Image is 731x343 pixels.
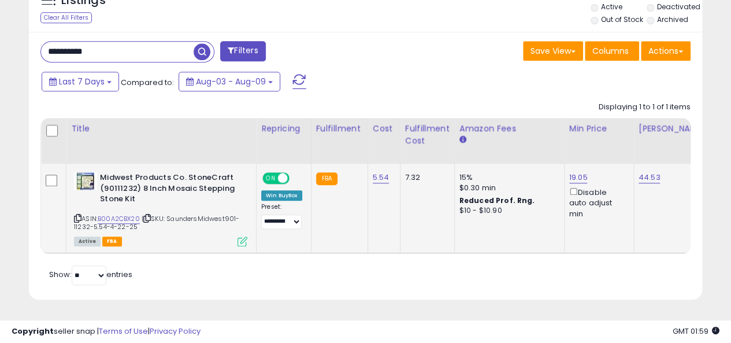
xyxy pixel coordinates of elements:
[585,41,639,61] button: Columns
[264,174,278,183] span: ON
[288,174,306,183] span: OFF
[74,172,97,190] img: 512xMdXFEmL._SL40_.jpg
[42,55,222,91] div: win buybox alg too aggressively lowering price B00A2CBX20
[196,76,266,87] span: Aug-03 - Aug-09
[316,123,363,135] div: Fulfillment
[641,41,691,61] button: Actions
[42,72,119,91] button: Last 7 Days
[639,172,661,183] a: 44.53
[99,326,148,337] a: Terms of Use
[198,287,217,305] button: Send a message…
[18,292,27,301] button: Emoji picker
[49,269,132,280] span: Show: entries
[121,77,174,88] span: Compared to:
[40,12,92,23] div: Clear All Filters
[405,172,446,183] div: 7.32
[100,172,240,208] b: Midwest Products Co. StoneCraft (90111232) 8 Inch Mosaic Stepping Stone Kit
[569,186,625,219] div: Disable auto adjust min
[673,326,719,337] span: 2025-08-17 01:59 GMT
[55,292,64,301] button: Upload attachment
[459,206,555,216] div: $10 - $10.90
[74,172,247,245] div: ASIN:
[9,101,222,180] div: Support says…
[114,260,213,271] div: is it competing with fbm
[74,214,239,231] span: | SKU: SaundersMidwest901-11232-5.54-4-22-25
[51,62,213,84] div: win buybox alg too aggressively lowering price B00A2CBX20
[74,237,101,246] span: All listings currently available for purchase on Amazon
[459,196,535,205] b: Reduced Prof. Rng.
[261,190,302,201] div: Win BuyBox
[523,41,583,61] button: Save View
[459,123,559,135] div: Amazon Fees
[59,76,105,87] span: Last 7 Days
[569,172,588,183] a: 19.05
[8,5,29,27] button: go back
[150,326,201,337] a: Privacy Policy
[18,131,109,152] b: [EMAIL_ADDRESS][DOMAIN_NAME]
[373,172,389,183] a: 5.54
[51,188,213,245] div: I have preset winbuybox40 for the asin, it lower down to 19.07 nearly at min, is there a point of...
[657,2,700,12] label: Deactivated
[9,181,222,253] div: Rui says…
[56,11,92,20] h1: Support
[9,101,190,160] div: We'll be back online [DATE]You'll get replies here and to[EMAIL_ADDRESS][DOMAIN_NAME].Support • 2...
[459,183,555,193] div: $0.30 min
[9,253,222,292] div: Rui says…
[42,181,222,252] div: I have preset winbuybox40 for the asin, it lower down to 19.07 nearly at min, is there a point of...
[600,14,643,24] label: Out of Stock
[98,214,140,224] a: B00A2CBX20
[569,123,629,135] div: Min Price
[179,72,280,91] button: Aug-03 - Aug-09
[316,172,337,185] small: FBA
[657,14,688,24] label: Archived
[203,5,224,25] div: Close
[12,326,201,337] div: seller snap | |
[261,123,306,135] div: Repricing
[10,267,221,287] textarea: Message…
[405,123,450,147] div: Fulfillment Cost
[181,5,203,27] button: Home
[105,253,222,278] div: is it competing with fbm
[373,123,395,135] div: Cost
[36,292,46,301] button: Gif picker
[600,2,622,12] label: Active
[261,203,302,229] div: Preset:
[33,6,51,25] img: Profile image for Support
[18,108,180,153] div: We'll be back online [DATE] You'll get replies here and to .
[592,45,629,57] span: Columns
[459,172,555,183] div: 15%
[459,135,466,145] small: Amazon Fees.
[71,123,251,135] div: Title
[599,102,691,113] div: Displaying 1 to 1 of 1 items
[12,326,54,337] strong: Copyright
[9,55,222,101] div: Rui says…
[220,41,265,61] button: Filters
[639,123,707,135] div: [PERSON_NAME]
[18,163,81,169] div: Support • 2m ago
[102,237,122,246] span: FBA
